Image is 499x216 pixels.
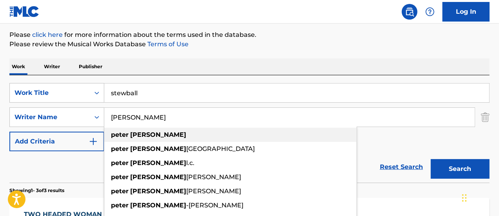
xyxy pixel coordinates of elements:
[42,58,62,75] p: Writer
[9,187,64,194] p: Showing 1 - 3 of 3 results
[186,187,241,195] span: [PERSON_NAME]
[130,131,186,138] strong: [PERSON_NAME]
[9,132,104,151] button: Add Criteria
[111,173,129,181] strong: peter
[9,83,490,183] form: Search Form
[76,58,105,75] p: Publisher
[15,88,85,98] div: Work Title
[9,40,490,49] p: Please review the Musical Works Database
[422,4,438,20] div: Help
[405,7,414,16] img: search
[462,186,467,210] div: Drag
[111,159,129,167] strong: peter
[186,201,243,209] span: -[PERSON_NAME]
[402,4,417,20] a: Public Search
[443,2,490,22] a: Log In
[130,173,186,181] strong: [PERSON_NAME]
[481,107,490,127] img: Delete Criterion
[32,31,63,38] a: click here
[9,6,40,17] img: MLC Logo
[130,159,186,167] strong: [PERSON_NAME]
[431,159,490,179] button: Search
[111,201,129,209] strong: peter
[376,158,427,176] a: Reset Search
[15,113,85,122] div: Writer Name
[146,40,189,48] a: Terms of Use
[186,159,194,167] span: l.c.
[130,187,186,195] strong: [PERSON_NAME]
[130,201,186,209] strong: [PERSON_NAME]
[111,187,129,195] strong: peter
[425,7,435,16] img: help
[460,178,499,216] iframe: Chat Widget
[9,58,27,75] p: Work
[186,145,255,152] span: [GEOGRAPHIC_DATA]
[111,145,129,152] strong: peter
[186,173,241,181] span: [PERSON_NAME]
[9,30,490,40] p: Please for more information about the terms used in the database.
[89,137,98,146] img: 9d2ae6d4665cec9f34b9.svg
[111,131,129,138] strong: peter
[130,145,186,152] strong: [PERSON_NAME]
